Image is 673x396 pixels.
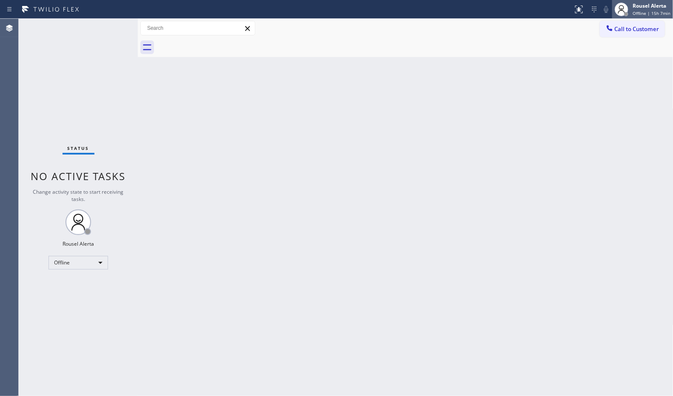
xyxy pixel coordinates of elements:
[63,240,94,247] div: Rousel Alerta
[615,25,659,33] span: Call to Customer
[33,188,124,203] span: Change activity state to start receiving tasks.
[68,145,89,151] span: Status
[600,21,665,37] button: Call to Customer
[633,2,670,9] div: Rousel Alerta
[633,10,670,16] span: Offline | 15h 7min
[141,21,255,35] input: Search
[31,169,126,183] span: No active tasks
[600,3,612,15] button: Mute
[48,256,108,270] div: Offline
